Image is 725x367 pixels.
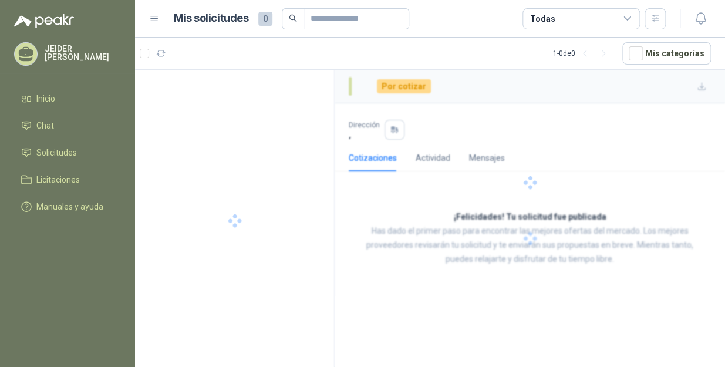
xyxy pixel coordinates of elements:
[622,42,711,65] button: Mís categorías
[289,14,297,22] span: search
[174,10,249,27] h1: Mis solicitudes
[14,142,121,164] a: Solicitudes
[14,87,121,110] a: Inicio
[530,12,555,25] div: Todas
[36,200,103,213] span: Manuales y ayuda
[45,45,121,61] p: JEIDER [PERSON_NAME]
[258,12,272,26] span: 0
[14,196,121,218] a: Manuales y ayuda
[36,173,80,186] span: Licitaciones
[14,169,121,191] a: Licitaciones
[36,92,55,105] span: Inicio
[553,44,613,63] div: 1 - 0 de 0
[36,119,54,132] span: Chat
[14,14,74,28] img: Logo peakr
[36,146,77,159] span: Solicitudes
[14,115,121,137] a: Chat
